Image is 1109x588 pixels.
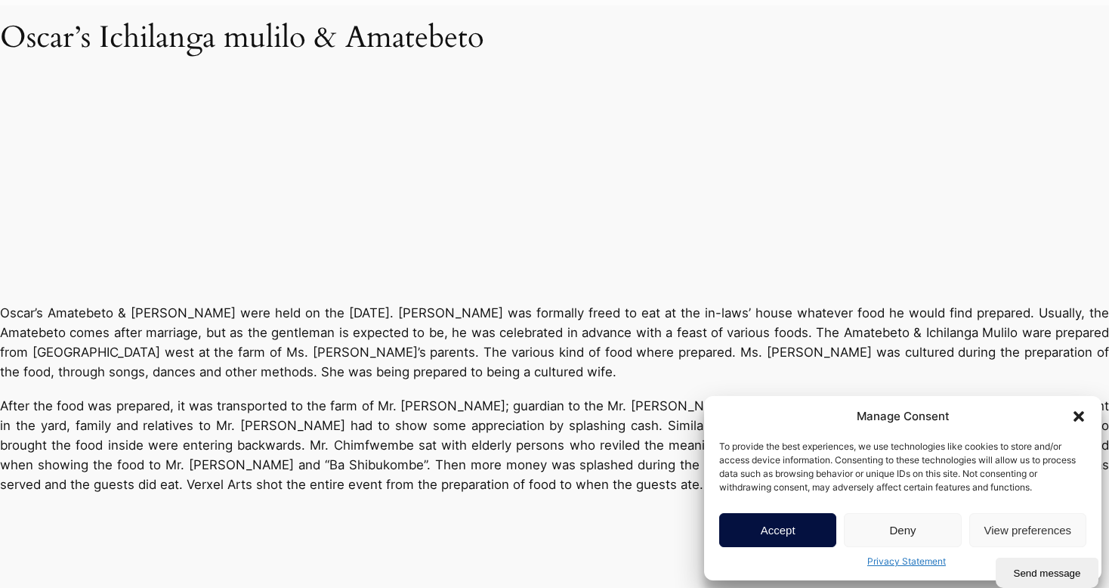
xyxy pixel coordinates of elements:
[844,513,961,547] button: Deny
[857,407,950,425] div: Manage Consent
[996,555,1101,588] iframe: chat widget
[719,440,1085,494] div: To provide the best experiences, we use technologies like cookies to store and/or access device i...
[1071,409,1086,424] div: Close dialog
[969,513,1086,547] button: View preferences
[867,555,946,569] a: Privacy Statement
[719,513,836,547] button: Accept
